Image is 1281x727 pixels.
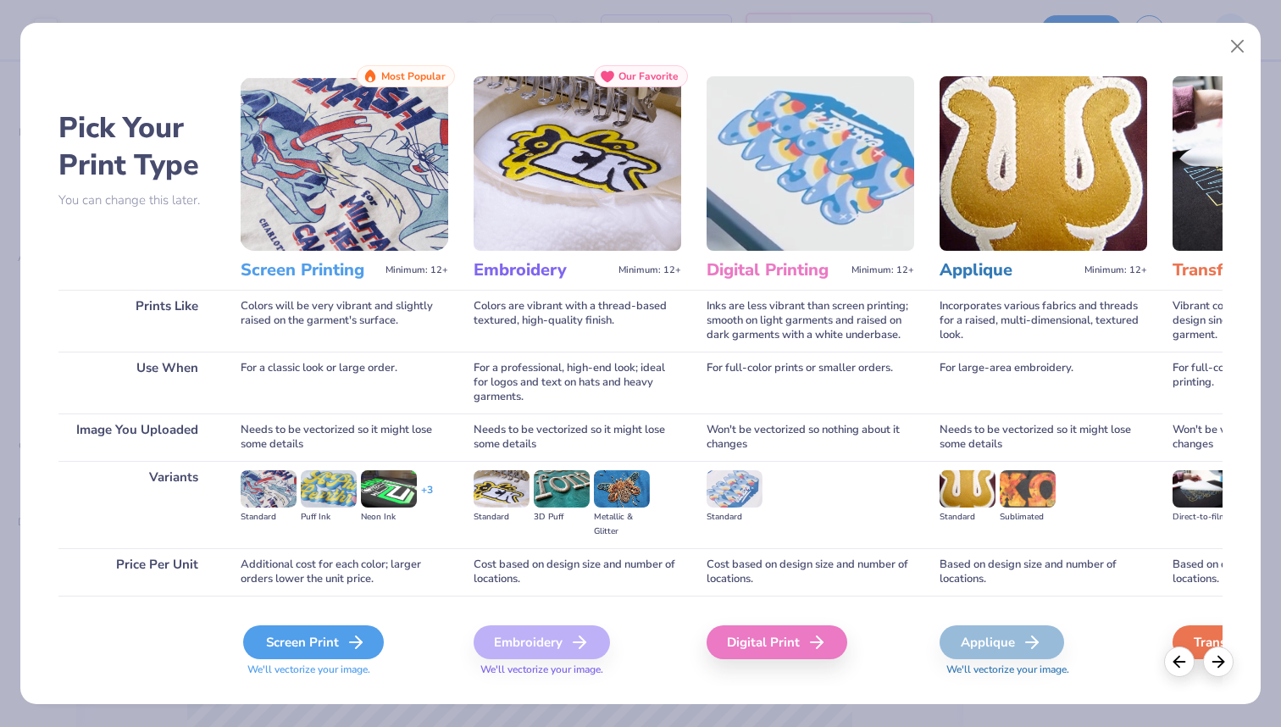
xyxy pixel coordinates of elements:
[58,548,215,596] div: Price Per Unit
[707,76,914,251] img: Digital Printing
[940,470,995,508] img: Standard
[851,264,914,276] span: Minimum: 12+
[241,76,448,251] img: Screen Printing
[361,470,417,508] img: Neon Ink
[707,259,845,281] h3: Digital Printing
[474,259,612,281] h3: Embroidery
[940,663,1147,677] span: We'll vectorize your image.
[1173,470,1228,508] img: Direct-to-film
[474,76,681,251] img: Embroidery
[940,413,1147,461] div: Needs to be vectorized so it might lose some details
[940,510,995,524] div: Standard
[241,548,448,596] div: Additional cost for each color; larger orders lower the unit price.
[707,470,762,508] img: Standard
[241,663,448,677] span: We'll vectorize your image.
[1000,470,1056,508] img: Sublimated
[474,663,681,677] span: We'll vectorize your image.
[707,625,847,659] div: Digital Print
[474,290,681,352] div: Colors are vibrant with a thread-based textured, high-quality finish.
[618,70,679,82] span: Our Favorite
[474,413,681,461] div: Needs to be vectorized so it might lose some details
[1000,510,1056,524] div: Sublimated
[474,352,681,413] div: For a professional, high-end look; ideal for logos and text on hats and heavy garments.
[707,352,914,413] div: For full-color prints or smaller orders.
[385,264,448,276] span: Minimum: 12+
[241,413,448,461] div: Needs to be vectorized so it might lose some details
[707,510,762,524] div: Standard
[1084,264,1147,276] span: Minimum: 12+
[474,510,530,524] div: Standard
[474,625,610,659] div: Embroidery
[707,290,914,352] div: Inks are less vibrant than screen printing; smooth on light garments and raised on dark garments ...
[534,510,590,524] div: 3D Puff
[1173,510,1228,524] div: Direct-to-film
[58,413,215,461] div: Image You Uploaded
[361,510,417,524] div: Neon Ink
[618,264,681,276] span: Minimum: 12+
[58,193,215,208] p: You can change this later.
[421,483,433,512] div: + 3
[243,625,384,659] div: Screen Print
[241,470,297,508] img: Standard
[58,109,215,184] h2: Pick Your Print Type
[594,510,650,539] div: Metallic & Glitter
[474,470,530,508] img: Standard
[58,461,215,548] div: Variants
[940,76,1147,251] img: Applique
[58,290,215,352] div: Prints Like
[940,625,1064,659] div: Applique
[707,548,914,596] div: Cost based on design size and number of locations.
[594,470,650,508] img: Metallic & Glitter
[381,70,446,82] span: Most Popular
[940,290,1147,352] div: Incorporates various fabrics and threads for a raised, multi-dimensional, textured look.
[474,548,681,596] div: Cost based on design size and number of locations.
[940,352,1147,413] div: For large-area embroidery.
[241,510,297,524] div: Standard
[1222,31,1254,63] button: Close
[241,352,448,413] div: For a classic look or large order.
[534,470,590,508] img: 3D Puff
[301,510,357,524] div: Puff Ink
[707,413,914,461] div: Won't be vectorized so nothing about it changes
[301,470,357,508] img: Puff Ink
[241,290,448,352] div: Colors will be very vibrant and slightly raised on the garment's surface.
[940,259,1078,281] h3: Applique
[940,548,1147,596] div: Based on design size and number of locations.
[58,352,215,413] div: Use When
[241,259,379,281] h3: Screen Printing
